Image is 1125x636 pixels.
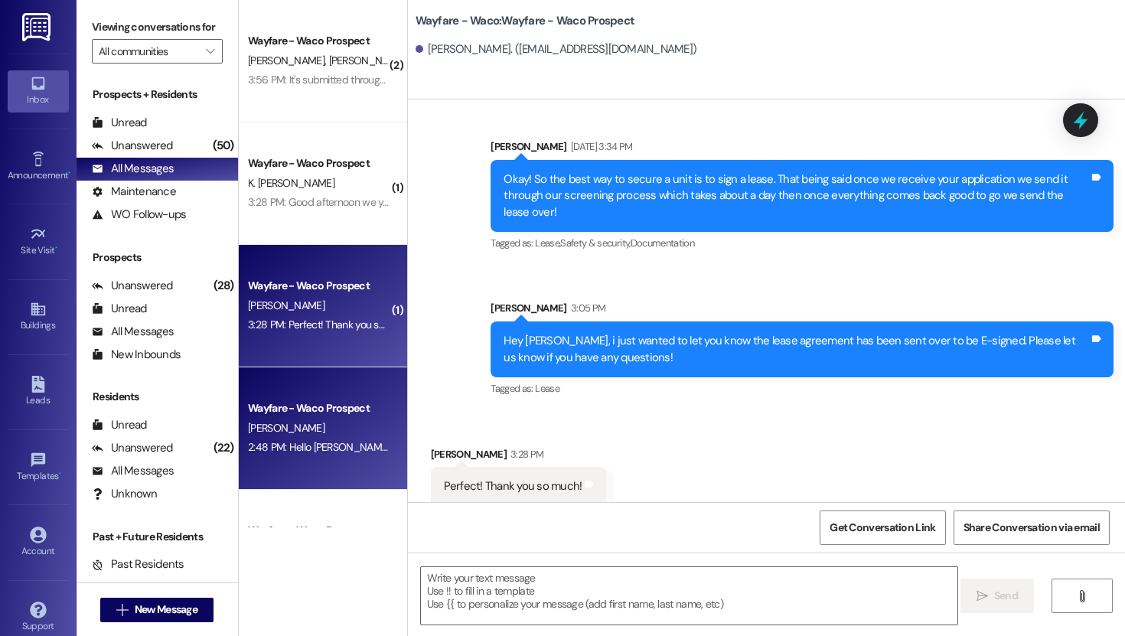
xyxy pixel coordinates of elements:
[100,598,214,622] button: New Message
[248,400,390,416] div: Wayfare - Waco Prospect
[92,556,184,572] div: Past Residents
[8,221,69,263] a: Site Visit •
[59,468,61,479] span: •
[22,13,54,41] img: ResiDesk Logo
[964,520,1100,536] span: Share Conversation via email
[248,278,390,294] div: Wayfare - Waco Prospect
[8,296,69,338] a: Buildings
[960,579,1035,613] button: Send
[92,115,147,131] div: Unread
[535,382,559,395] span: Lease
[416,41,697,57] div: [PERSON_NAME]. ([EMAIL_ADDRESS][DOMAIN_NAME])
[8,371,69,413] a: Leads
[820,510,945,545] button: Get Conversation Link
[77,250,238,266] div: Prospects
[491,139,1114,160] div: [PERSON_NAME]
[977,590,988,602] i: 
[92,347,181,363] div: New Inbounds
[507,446,543,462] div: 3:28 PM
[248,176,334,190] span: K. [PERSON_NAME]
[77,529,238,545] div: Past + Future Residents
[954,510,1110,545] button: Share Conversation via email
[567,300,605,316] div: 3:05 PM
[491,300,1114,321] div: [PERSON_NAME]
[92,207,186,223] div: WO Follow-ups
[135,602,197,618] span: New Message
[567,139,633,155] div: [DATE] 3:34 PM
[8,70,69,112] a: Inbox
[92,324,174,340] div: All Messages
[535,236,560,250] span: Lease ,
[431,446,607,468] div: [PERSON_NAME]
[92,440,173,456] div: Unanswered
[92,463,174,479] div: All Messages
[55,243,57,253] span: •
[830,520,935,536] span: Get Conversation Link
[994,588,1018,604] span: Send
[248,33,390,49] div: Wayfare - Waco Prospect
[248,298,324,312] span: [PERSON_NAME]
[92,417,147,433] div: Unread
[92,579,195,595] div: Future Residents
[206,45,214,57] i: 
[560,236,630,250] span: Safety & security ,
[491,232,1114,254] div: Tagged as:
[416,13,635,29] b: Wayfare - Waco: Wayfare - Waco Prospect
[491,377,1114,400] div: Tagged as:
[116,604,128,616] i: 
[504,333,1089,366] div: Hey [PERSON_NAME], i just wanted to let you know the lease agreement has been sent over to be E-s...
[248,195,575,209] div: 3:28 PM: Good afternoon we you able to move the package to my garage
[92,486,157,502] div: Unknown
[92,301,147,317] div: Unread
[92,278,173,294] div: Unanswered
[248,155,390,171] div: Wayfare - Waco Prospect
[8,447,69,488] a: Templates •
[248,318,415,331] div: 3:28 PM: Perfect! Thank you so much!
[77,389,238,405] div: Residents
[1076,590,1087,602] i: 
[248,421,324,435] span: [PERSON_NAME]
[99,39,198,64] input: All communities
[631,236,695,250] span: Documentation
[248,54,329,67] span: [PERSON_NAME]
[92,138,173,154] div: Unanswered
[92,161,174,177] div: All Messages
[504,171,1089,220] div: Okay! So the best way to secure a unit is to sign a lease. That being said once we receive your a...
[248,73,698,86] div: 3:56 PM: It's submitted through my end though and processed she just can't get passed it on her side
[92,184,176,200] div: Maintenance
[8,522,69,563] a: Account
[328,54,405,67] span: [PERSON_NAME]
[68,168,70,178] span: •
[92,15,223,39] label: Viewing conversations for
[77,86,238,103] div: Prospects + Residents
[210,274,238,298] div: (28)
[210,436,238,460] div: (22)
[209,134,238,158] div: (50)
[444,478,582,494] div: Perfect! Thank you so much!
[248,523,390,539] div: Wayfare - Waco Prospect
